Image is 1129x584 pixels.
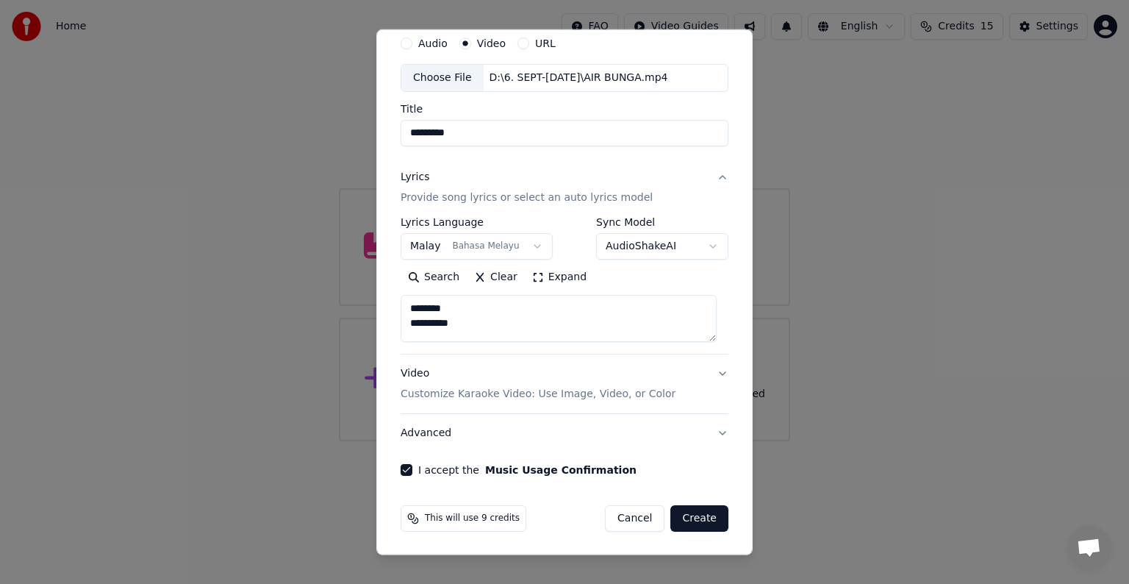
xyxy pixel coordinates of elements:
[401,217,728,354] div: LyricsProvide song lyrics or select an auto lyrics model
[525,266,594,289] button: Expand
[401,190,653,205] p: Provide song lyrics or select an auto lyrics model
[401,158,728,217] button: LyricsProvide song lyrics or select an auto lyrics model
[401,366,675,402] div: Video
[535,38,556,49] label: URL
[418,38,448,49] label: Audio
[605,505,664,532] button: Cancel
[401,217,553,227] label: Lyrics Language
[401,65,484,91] div: Choose File
[401,266,467,289] button: Search
[477,38,506,49] label: Video
[401,355,728,413] button: VideoCustomize Karaoke Video: Use Image, Video, or Color
[484,71,674,85] div: D:\6. SEPT-[DATE]\AIR BUNGA.mp4
[467,266,525,289] button: Clear
[670,505,728,532] button: Create
[401,414,728,452] button: Advanced
[596,217,728,227] label: Sync Model
[401,104,728,114] label: Title
[425,513,520,524] span: This will use 9 credits
[401,170,429,185] div: Lyrics
[485,465,637,475] button: I accept the
[401,387,675,402] p: Customize Karaoke Video: Use Image, Video, or Color
[418,465,637,475] label: I accept the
